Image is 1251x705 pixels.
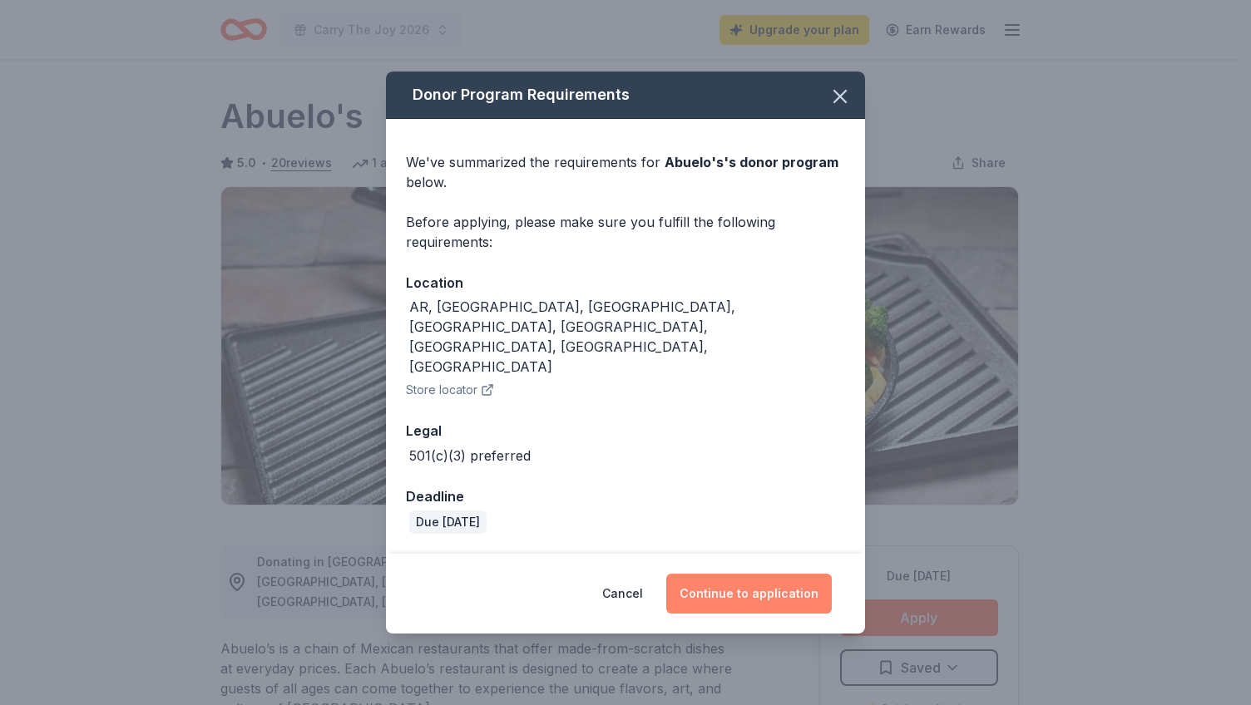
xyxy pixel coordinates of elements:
div: AR, [GEOGRAPHIC_DATA], [GEOGRAPHIC_DATA], [GEOGRAPHIC_DATA], [GEOGRAPHIC_DATA], [GEOGRAPHIC_DATA]... [409,297,845,377]
button: Continue to application [666,574,832,614]
div: Due [DATE] [409,510,487,534]
div: Location [406,272,845,293]
button: Cancel [602,574,643,614]
div: Before applying, please make sure you fulfill the following requirements: [406,212,845,252]
span: Abuelo's 's donor program [665,154,838,170]
div: Deadline [406,486,845,507]
div: Donor Program Requirements [386,71,865,119]
button: Store locator [406,380,494,400]
div: 501(c)(3) preferred [409,446,531,466]
div: Legal [406,420,845,441]
div: We've summarized the requirements for below. [406,152,845,192]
